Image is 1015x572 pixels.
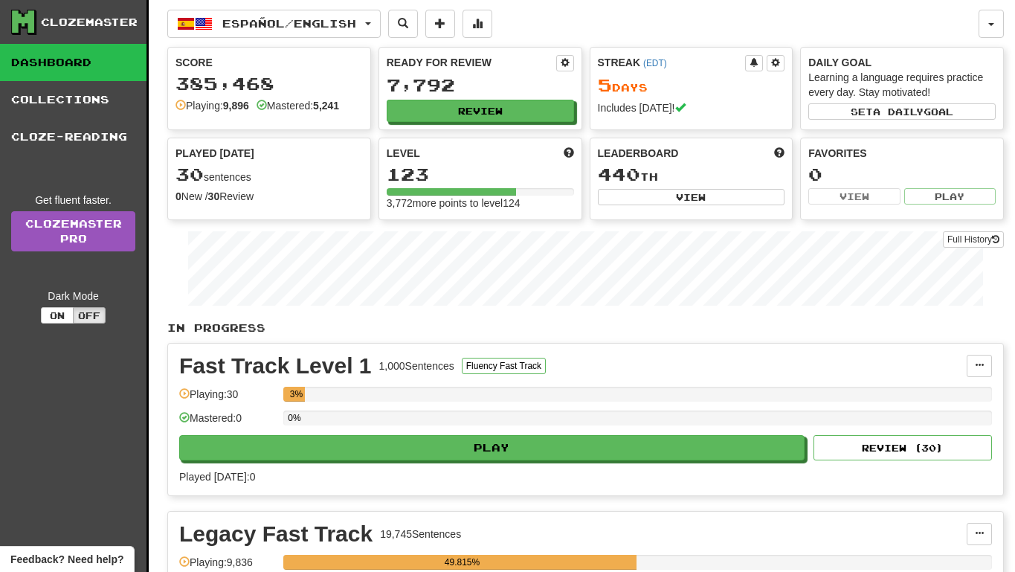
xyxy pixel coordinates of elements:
div: Includes [DATE]! [598,100,785,115]
p: In Progress [167,321,1004,335]
a: ClozemasterPro [11,211,135,251]
div: 3% [288,387,304,402]
div: Fast Track Level 1 [179,355,372,377]
button: Full History [943,231,1004,248]
span: Español / English [222,17,356,30]
div: Ready for Review [387,55,556,70]
button: Play [179,435,805,460]
span: 440 [598,164,640,184]
button: View [598,189,785,205]
div: th [598,165,785,184]
div: 0 [808,165,996,184]
div: 385,468 [175,74,363,93]
button: Seta dailygoal [808,103,996,120]
div: New / Review [175,189,363,204]
strong: 9,896 [223,100,249,112]
button: Review (30) [813,435,992,460]
a: (EDT) [643,58,667,68]
span: 5 [598,74,612,95]
button: Fluency Fast Track [462,358,546,374]
span: This week in points, UTC [774,146,784,161]
div: Daily Goal [808,55,996,70]
div: Mastered: [257,98,339,113]
div: Dark Mode [11,289,135,303]
div: Favorites [808,146,996,161]
div: Clozemaster [41,15,138,30]
div: Get fluent faster. [11,193,135,208]
span: Open feedback widget [10,552,123,567]
div: Legacy Fast Track [179,523,373,545]
span: Played [DATE]: 0 [179,471,255,483]
button: Review [387,100,574,122]
div: Score [175,55,363,70]
div: Playing: [175,98,249,113]
div: 1,000 Sentences [379,359,454,373]
span: Level [387,146,420,161]
button: Add sentence to collection [425,10,455,38]
button: More stats [463,10,492,38]
span: a daily [873,106,924,117]
div: 19,745 Sentences [380,527,461,542]
div: Streak [598,55,746,70]
div: sentences [175,165,363,184]
div: 3,772 more points to level 124 [387,196,574,211]
div: Day s [598,76,785,95]
div: Learning a language requires practice every day. Stay motivated! [808,70,996,100]
strong: 30 [208,190,220,202]
button: Español/English [167,10,381,38]
button: Play [904,188,996,205]
div: 123 [387,165,574,184]
div: Mastered: 0 [179,411,276,435]
strong: 5,241 [313,100,339,112]
span: 30 [175,164,204,184]
div: 7,792 [387,76,574,94]
span: Played [DATE] [175,146,254,161]
button: View [808,188,900,205]
span: Leaderboard [598,146,679,161]
button: Off [73,307,106,324]
strong: 0 [175,190,181,202]
button: On [41,307,74,324]
button: Search sentences [388,10,418,38]
div: 49.815% [288,555,636,570]
div: Playing: 30 [179,387,276,411]
span: Score more points to level up [564,146,574,161]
